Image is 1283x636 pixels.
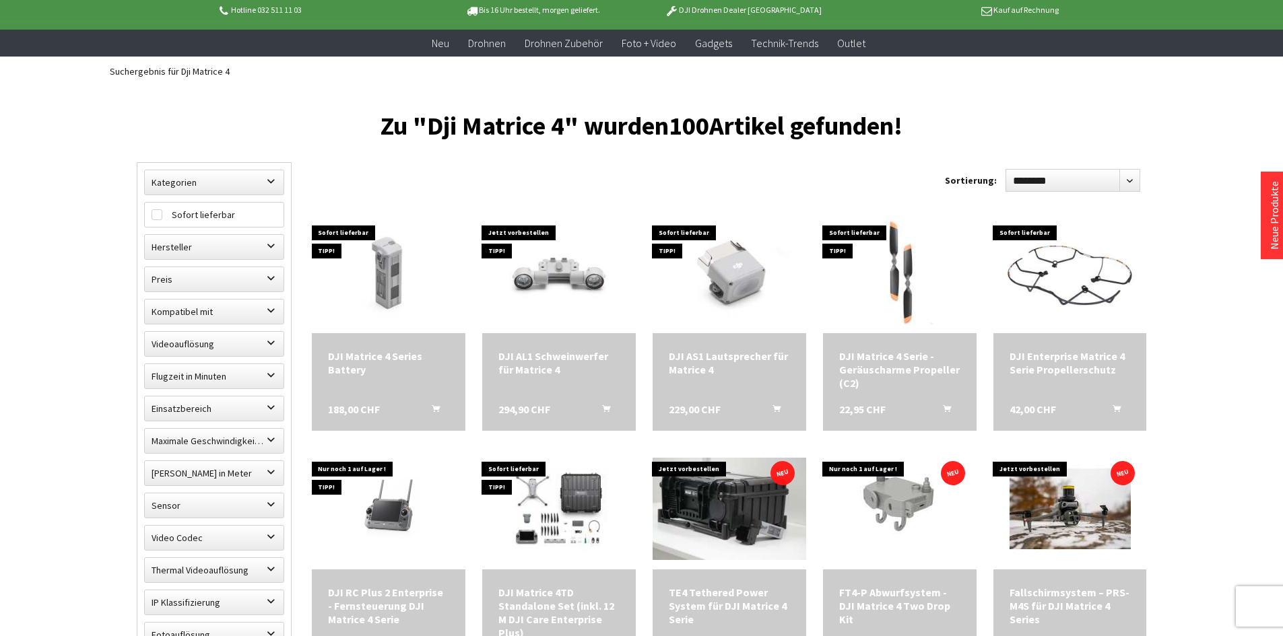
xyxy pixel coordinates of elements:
span: Drohnen [468,36,506,50]
div: DJI RC Plus 2 Enterprise - Fernsteuerung DJI Matrice 4 Serie [328,586,449,626]
a: Fallschirmsystem – PRS-M4S für DJI Matrice 4 Series 1.980,00 CHF In den Warenkorb [1010,586,1131,626]
p: DJI Drohnen Dealer [GEOGRAPHIC_DATA] [638,2,848,18]
span: 188,00 CHF [328,402,380,416]
label: IP Klassifizierung [145,590,284,614]
div: DJI Matrice 4 Series Battery [328,349,449,376]
a: DJI Matrice 4 Series Battery 188,00 CHF In den Warenkorb [328,349,449,376]
a: DJI Enterprise Matrice 4 Serie Propellerschutz 42,00 CHF In den Warenkorb [1010,349,1131,376]
label: Video Codec [145,526,284,550]
img: FT4-P Abwurfsystem - DJI Matrice 4 Two Drop Kit [859,448,940,569]
img: DJI RC Plus 2 Enterprise - Fernsteuerung DJI Matrice 4 Serie [328,448,449,569]
div: Fallschirmsystem – PRS-M4S für DJI Matrice 4 Series [1010,586,1131,626]
img: DJI Matrice 4 Serie - Geräuscharme Propeller (C2) [823,215,977,330]
a: Outlet [828,30,875,57]
p: Bis 16 Uhr bestellt, morgen geliefert. [428,2,638,18]
p: Kauf auf Rechnung [849,2,1059,18]
img: Fallschirmsystem – PRS-M4S für DJI Matrice 4 Series [1010,448,1131,569]
a: Technik-Trends [742,30,828,57]
label: Hersteller [145,235,284,259]
div: DJI AL1 Schweinwerfer für Matrice 4 [498,349,620,376]
label: Maximale Flughöhe in Meter [145,461,284,485]
a: Drohnen Zubehör [515,30,612,57]
a: DJI AS1 Lautsprecher für Matrice 4 229,00 CHF In den Warenkorb [669,349,790,376]
span: Technik-Trends [751,36,818,50]
label: Sensor [145,493,284,518]
span: 229,00 CHF [669,402,721,416]
span: Outlet [837,36,865,50]
a: DJI Matrice 4 Serie - Geräuscharme Propeller (C2) 22,95 CHF In den Warenkorb [839,349,960,390]
span: Gadgets [695,36,732,50]
label: Kategorien [145,170,284,195]
span: Neu [432,36,449,50]
h1: Zu "Dji Matrice 4" wurden Artikel gefunden! [137,116,1147,135]
button: In den Warenkorb [586,402,618,420]
img: DJI AL1 Schweinwerfer für Matrice 4 [482,222,636,324]
a: DJI AL1 Schweinwerfer für Matrice 4 294,90 CHF In den Warenkorb [498,349,620,376]
a: Neu [422,30,459,57]
div: DJI Enterprise Matrice 4 Serie Propellerschutz [1010,349,1131,376]
div: FT4-P Abwurfsystem - DJI Matrice 4 Two Drop Kit [839,586,960,626]
a: TE4 Tethered Power System für DJI Matrice 4 Serie 9.990,00 CHF In den Warenkorb [669,586,790,626]
span: 100 [669,110,709,141]
a: Drohnen [459,30,515,57]
span: Suchergebnis für Dji Matrice 4 [110,65,230,77]
a: DJI RC Plus 2 Enterprise - Fernsteuerung DJI Matrice 4 Serie 1.439,00 CHF In den Warenkorb [328,586,449,626]
span: Drohnen Zubehör [525,36,603,50]
div: TE4 Tethered Power System für DJI Matrice 4 Serie [669,586,790,626]
span: Foto + Video [622,36,676,50]
label: Flugzeit in Minuten [145,364,284,388]
label: Preis [145,267,284,291]
img: DJI AS1 Lautsprecher für Matrice 4 [653,222,806,324]
button: In den Warenkorb [927,402,959,420]
div: DJI AS1 Lautsprecher für Matrice 4 [669,349,790,376]
button: In den Warenkorb [1096,402,1129,420]
label: Sortierung: [945,170,997,191]
img: TE4 Tethered Power System für DJI Matrice 4 Serie [653,458,806,560]
img: DJI Matrice 4TD Standalone Set (inkl. 12 M DJI Care Enterprise Plus) [482,454,636,564]
a: FT4-P Abwurfsystem - DJI Matrice 4 Two Drop Kit 399,00 CHF In den Warenkorb [839,586,960,626]
span: 42,00 CHF [1010,402,1056,416]
a: Foto + Video [612,30,686,57]
a: Neue Produkte [1268,181,1281,250]
label: Einsatzbereich [145,396,284,421]
span: 22,95 CHF [839,402,886,416]
p: Hotline 032 511 11 03 [218,2,428,18]
label: Videoauflösung [145,332,284,356]
label: Sofort lieferbar [145,203,284,227]
label: Maximale Geschwindigkeit in km/h [145,429,284,453]
label: Thermal Videoauflösung [145,558,284,582]
img: DJI Matrice 4 Series Battery [312,222,465,324]
label: Kompatibel mit [145,299,284,324]
button: In den Warenkorb [416,402,448,420]
img: DJI Enterprise Matrice 4 Serie Propellerschutz [993,225,1147,321]
a: Gadgets [686,30,742,57]
div: DJI Matrice 4 Serie - Geräuscharme Propeller (C2) [839,349,960,390]
button: In den Warenkorb [756,402,789,420]
span: 294,90 CHF [498,402,550,416]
